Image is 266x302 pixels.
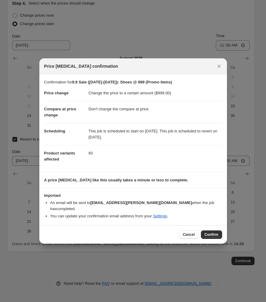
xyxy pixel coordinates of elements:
span: Price change [44,91,69,95]
span: Product variants affected [44,151,75,161]
span: Compare at price change [44,107,76,117]
dd: This job is scheduled to start on [DATE]. This job is scheduled to revert on [DATE]. [89,123,222,145]
h3: Important [44,193,222,198]
span: Cancel [183,232,195,237]
dd: 60 [89,145,222,161]
b: A price [MEDICAL_DATA] like this usually takes a minute or less to complete. [44,178,189,182]
li: An email will be sent to when the job has completed . [50,200,222,212]
button: Close [215,62,223,70]
button: Cancel [179,230,198,239]
li: You can update your confirmation email address from your . [50,213,222,219]
a: Settings [153,214,167,218]
span: Price [MEDICAL_DATA] confirmation [44,63,118,69]
span: Confirm [205,232,218,237]
p: Confirmation for [44,79,222,85]
dd: Change the price to a certain amount ($999.00) [89,85,222,101]
b: 9.9 Sale ([DATE]-[DATE]): Shoes @ 999 (Promo Items) [72,80,172,84]
span: Scheduling [44,129,65,133]
dd: Don't change the compare at price [89,101,222,117]
b: [EMAIL_ADDRESS][PERSON_NAME][DOMAIN_NAME] [90,200,192,205]
button: Confirm [201,230,222,239]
